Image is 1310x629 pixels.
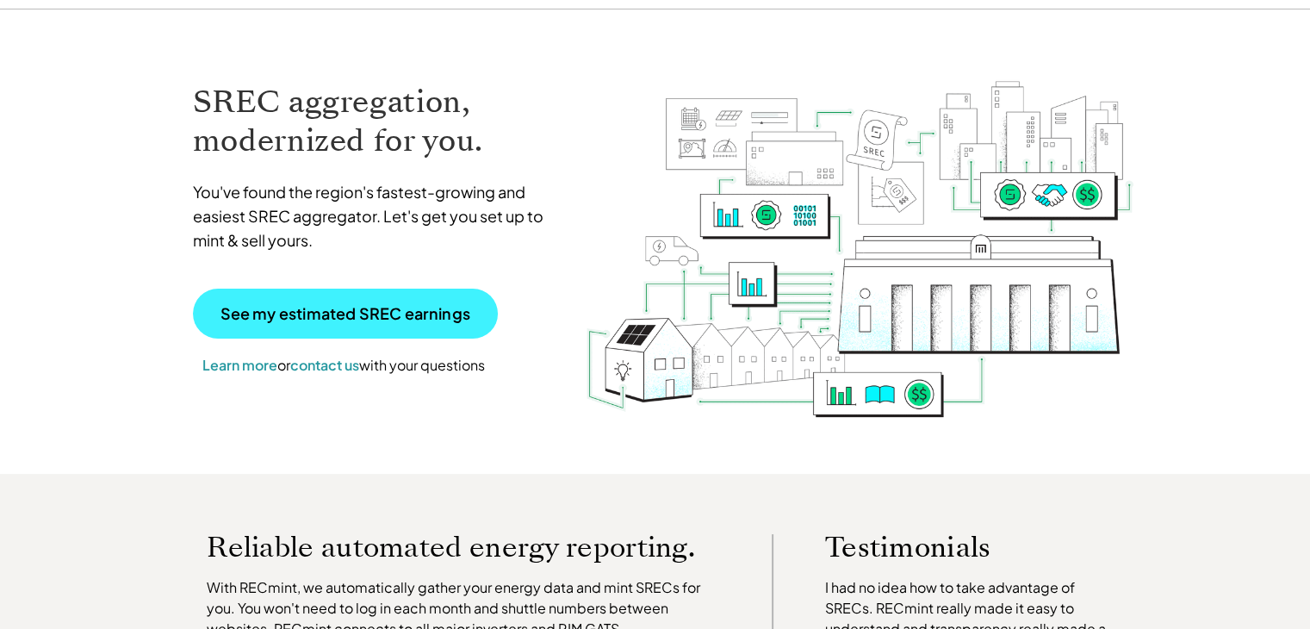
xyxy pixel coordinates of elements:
a: See my estimated SREC earnings [193,289,498,339]
p: Testimonials [825,534,1082,560]
img: RECmint value cycle [585,35,1134,422]
a: contact us [290,356,359,374]
p: Reliable automated energy reporting. [207,534,720,560]
p: See my estimated SREC earnings [220,306,470,321]
h1: SREC aggregation, modernized for you. [193,83,560,160]
a: Learn more [202,356,277,374]
p: You've found the region's fastest-growing and easiest SREC aggregator. Let's get you set up to mi... [193,180,560,252]
p: or with your questions [193,354,494,377]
